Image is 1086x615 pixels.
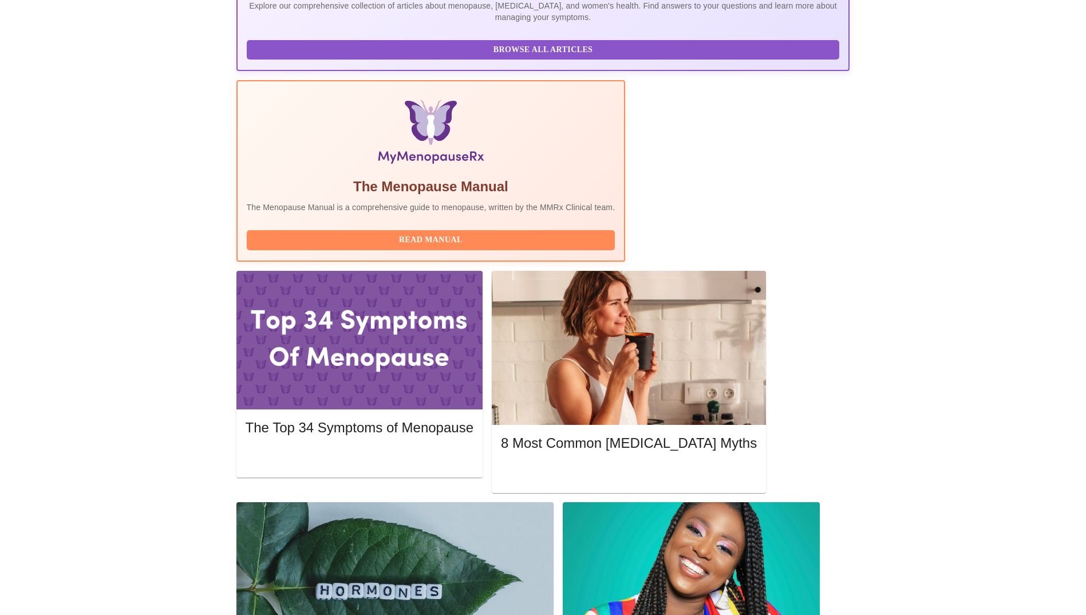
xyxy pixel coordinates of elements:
img: Menopause Manual [305,100,556,168]
a: Read Manual [247,234,618,244]
span: Read More [257,450,462,464]
p: The Menopause Manual is a comprehensive guide to menopause, written by the MMRx Clinical team. [247,202,615,213]
a: Read More [246,451,476,461]
button: Read More [501,463,757,483]
span: Browse All Articles [258,43,828,57]
button: Read Manual [247,230,615,250]
h5: The Top 34 Symptoms of Menopause [246,419,473,437]
h5: 8 Most Common [MEDICAL_DATA] Myths [501,434,757,452]
span: Read More [512,466,745,480]
span: Read Manual [258,233,604,247]
a: Read More [501,467,760,477]
button: Browse All Articles [247,40,840,60]
button: Read More [246,447,473,467]
h5: The Menopause Manual [247,178,615,196]
a: Browse All Articles [247,44,843,54]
